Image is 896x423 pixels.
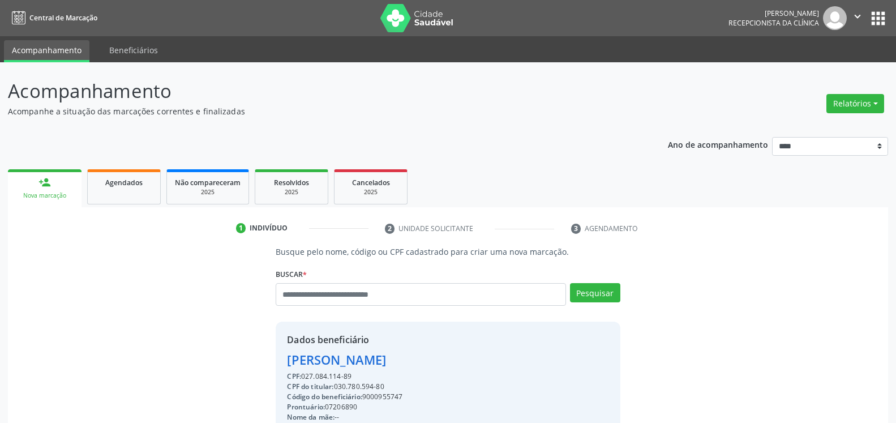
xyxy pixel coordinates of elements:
span: Nome da mãe: [287,412,335,422]
button:  [847,6,868,30]
span: Não compareceram [175,178,241,187]
a: Central de Marcação [8,8,97,27]
div: 2025 [175,188,241,196]
div: 1 [236,223,246,233]
button: apps [868,8,888,28]
div: person_add [38,176,51,189]
span: Cancelados [352,178,390,187]
p: Acompanhe a situação das marcações correntes e finalizadas [8,105,624,117]
div: Indivíduo [250,223,288,233]
span: Central de Marcação [29,13,97,23]
button: Pesquisar [570,283,620,302]
div: 9000955747 [287,392,497,402]
button: Relatórios [826,94,884,113]
span: Agendados [105,178,143,187]
p: Ano de acompanhamento [668,137,768,151]
div: 2025 [342,188,399,196]
div: [PERSON_NAME] [728,8,819,18]
div: Nova marcação [16,191,74,200]
span: Prontuário: [287,402,325,412]
i:  [851,10,864,23]
span: Recepcionista da clínica [728,18,819,28]
div: Dados beneficiário [287,333,497,347]
label: Buscar [276,266,307,283]
div: 030.780.594-80 [287,382,497,392]
div: 07206890 [287,402,497,412]
div: 2025 [263,188,320,196]
span: Código do beneficiário: [287,392,362,401]
a: Beneficiários [101,40,166,60]
a: Acompanhamento [4,40,89,62]
p: Acompanhamento [8,77,624,105]
span: CPF: [287,371,301,381]
div: [PERSON_NAME] [287,351,497,369]
div: -- [287,412,497,422]
span: Resolvidos [274,178,309,187]
span: CPF do titular: [287,382,333,391]
img: img [823,6,847,30]
p: Busque pelo nome, código ou CPF cadastrado para criar uma nova marcação. [276,246,620,258]
div: 027.084.114-89 [287,371,497,382]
